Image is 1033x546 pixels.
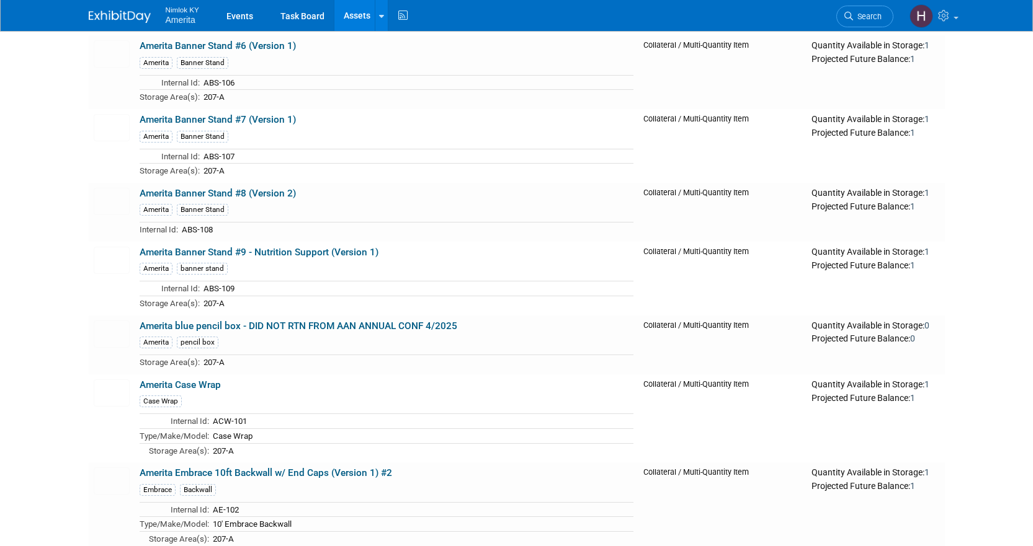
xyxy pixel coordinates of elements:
[200,75,634,90] td: ABS-106
[638,35,807,109] td: Collateral / Multi-Quantity Item
[140,247,378,258] a: Amerita Banner Stand #9 - Nutrition Support (Version 1)
[638,315,807,374] td: Collateral / Multi-Quantity Item
[209,531,634,545] td: 207-A
[140,40,296,51] a: Amerita Banner Stand #6 (Version 1)
[209,517,634,532] td: 10' Embrace Backwall
[140,358,200,367] span: Storage Area(s):
[209,502,634,517] td: AE-102
[140,467,392,478] a: Amerita Embrace 10ft Backwall w/ End Caps (Version 1) #2
[140,131,172,143] div: Amerita
[177,263,228,275] div: banner stand
[924,247,929,257] span: 1
[89,11,151,23] img: ExhibitDay
[140,166,200,175] span: Storage Area(s):
[177,131,228,143] div: Banner Stand
[177,337,218,348] div: pencil box
[140,517,209,532] td: Type/Make/Model:
[812,379,939,390] div: Quantity Available in Storage:
[140,92,200,102] span: Storage Area(s):
[149,446,209,456] span: Storage Area(s):
[140,414,209,429] td: Internal Id:
[910,54,915,64] span: 1
[200,164,634,178] td: 207-A
[140,149,200,164] td: Internal Id:
[812,125,939,139] div: Projected Future Balance:
[812,114,939,125] div: Quantity Available in Storage:
[910,333,915,343] span: 0
[836,6,893,27] a: Search
[140,502,209,517] td: Internal Id:
[638,242,807,315] td: Collateral / Multi-Quantity Item
[180,484,216,496] div: Backwall
[638,109,807,183] td: Collateral / Multi-Quantity Item
[140,395,182,407] div: Case Wrap
[209,443,634,457] td: 207-A
[140,281,200,296] td: Internal Id:
[140,484,176,496] div: Embrace
[924,188,929,198] span: 1
[166,2,199,15] span: Nimlok KY
[638,374,807,462] td: Collateral / Multi-Quantity Item
[812,199,939,213] div: Projected Future Balance:
[924,40,929,50] span: 1
[638,183,807,242] td: Collateral / Multi-Quantity Item
[812,331,939,345] div: Projected Future Balance:
[209,414,634,429] td: ACW-101
[812,390,939,404] div: Projected Future Balance:
[910,260,915,270] span: 1
[910,4,933,28] img: Hannah Durbin
[166,15,195,25] span: Amerita
[178,222,634,237] td: ABS-108
[200,149,634,164] td: ABS-107
[910,393,915,403] span: 1
[140,204,172,216] div: Amerita
[209,428,634,443] td: Case Wrap
[140,337,172,348] div: Amerita
[177,57,228,69] div: Banner Stand
[140,320,457,332] a: Amerita blue pencil box - DID NOT RTN FROM AAN ANNUAL CONF 4/2025
[910,201,915,211] span: 1
[140,428,209,443] td: Type/Make/Model:
[812,258,939,271] div: Projected Future Balance:
[140,379,221,390] a: Amerita Case Wrap
[200,281,634,296] td: ABS-109
[924,467,929,477] span: 1
[140,299,200,308] span: Storage Area(s):
[140,222,178,237] td: Internal Id:
[140,114,296,125] a: Amerita Banner Stand #7 (Version 1)
[140,57,172,69] div: Amerita
[924,379,929,389] span: 1
[910,128,915,138] span: 1
[812,478,939,492] div: Projected Future Balance:
[924,320,929,330] span: 0
[812,40,939,51] div: Quantity Available in Storage:
[140,75,200,90] td: Internal Id:
[812,320,939,332] div: Quantity Available in Storage:
[812,188,939,199] div: Quantity Available in Storage:
[149,534,209,544] span: Storage Area(s):
[200,296,634,310] td: 207-A
[924,114,929,124] span: 1
[200,90,634,104] td: 207-A
[812,51,939,65] div: Projected Future Balance:
[812,247,939,258] div: Quantity Available in Storage:
[200,355,634,369] td: 207-A
[177,204,228,216] div: Banner Stand
[853,12,882,21] span: Search
[812,467,939,478] div: Quantity Available in Storage:
[140,188,296,199] a: Amerita Banner Stand #8 (Version 2)
[140,263,172,275] div: Amerita
[910,481,915,491] span: 1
